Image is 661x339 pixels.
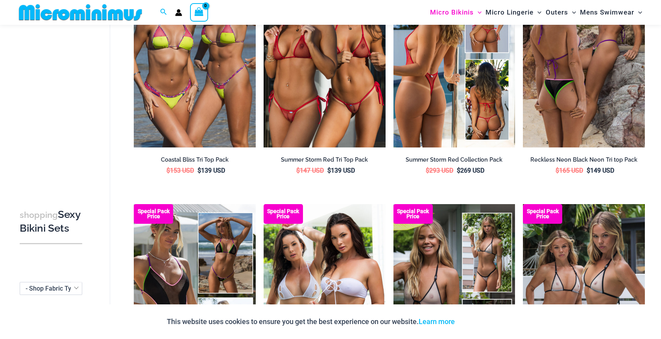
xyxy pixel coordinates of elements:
[544,2,578,22] a: OutersMenu ToggleMenu Toggle
[587,167,614,174] bdi: 149 USD
[634,2,642,22] span: Menu Toggle
[20,282,82,295] span: - Shop Fabric Type
[427,1,645,24] nav: Site Navigation
[523,209,562,219] b: Special Pack Price
[393,156,515,166] a: Summer Storm Red Collection Pack
[296,167,300,174] span: $
[428,2,484,22] a: Micro BikinisMenu ToggleMenu Toggle
[393,156,515,164] h2: Summer Storm Red Collection Pack
[457,167,460,174] span: $
[264,209,303,219] b: Special Pack Price
[426,167,429,174] span: $
[523,156,645,164] h2: Reckless Neon Black Neon Tri top Pack
[20,208,82,235] h3: Sexy Bikini Sets
[190,3,208,21] a: View Shopping Cart, empty
[16,4,145,21] img: MM SHOP LOGO FLAT
[430,2,474,22] span: Micro Bikinis
[484,2,543,22] a: Micro LingerieMenu ToggleMenu Toggle
[546,2,568,22] span: Outers
[587,167,590,174] span: $
[134,156,256,166] a: Coastal Bliss Tri Top Pack
[580,2,634,22] span: Mens Swimwear
[419,317,455,326] a: Learn more
[160,7,167,17] a: Search icon link
[457,167,484,174] bdi: 269 USD
[264,156,386,166] a: Summer Storm Red Tri Top Pack
[474,2,482,22] span: Menu Toggle
[20,210,58,220] span: shopping
[327,167,355,174] bdi: 139 USD
[393,209,433,219] b: Special Pack Price
[264,156,386,164] h2: Summer Storm Red Tri Top Pack
[461,312,494,331] button: Accept
[134,209,173,219] b: Special Pack Price
[296,167,324,174] bdi: 147 USD
[578,2,644,22] a: Mens SwimwearMenu ToggleMenu Toggle
[534,2,541,22] span: Menu Toggle
[175,9,182,16] a: Account icon link
[198,167,201,174] span: $
[198,167,225,174] bdi: 139 USD
[327,167,331,174] span: $
[167,316,455,328] p: This website uses cookies to ensure you get the best experience on our website.
[486,2,534,22] span: Micro Lingerie
[134,156,256,164] h2: Coastal Bliss Tri Top Pack
[556,167,559,174] span: $
[166,167,194,174] bdi: 153 USD
[26,285,78,292] span: - Shop Fabric Type
[568,2,576,22] span: Menu Toggle
[20,26,90,184] iframe: TrustedSite Certified
[166,167,170,174] span: $
[556,167,583,174] bdi: 165 USD
[523,156,645,166] a: Reckless Neon Black Neon Tri top Pack
[426,167,453,174] bdi: 293 USD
